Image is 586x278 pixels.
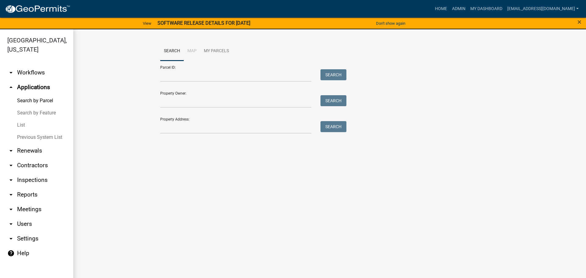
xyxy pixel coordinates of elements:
[505,3,581,15] a: [EMAIL_ADDRESS][DOMAIN_NAME]
[200,42,233,61] a: My Parcels
[320,95,346,106] button: Search
[320,121,346,132] button: Search
[157,20,250,26] strong: SOFTWARE RELEASE DETAILS FOR [DATE]
[7,220,15,228] i: arrow_drop_down
[7,191,15,198] i: arrow_drop_down
[7,250,15,257] i: help
[7,84,15,91] i: arrow_drop_up
[450,3,468,15] a: Admin
[577,18,581,26] button: Close
[577,18,581,26] span: ×
[432,3,450,15] a: Home
[7,147,15,154] i: arrow_drop_down
[374,18,408,28] button: Don't show again
[140,18,154,28] a: View
[7,235,15,242] i: arrow_drop_down
[160,42,184,61] a: Search
[7,69,15,76] i: arrow_drop_down
[7,176,15,184] i: arrow_drop_down
[7,206,15,213] i: arrow_drop_down
[468,3,505,15] a: My Dashboard
[7,162,15,169] i: arrow_drop_down
[320,69,346,80] button: Search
